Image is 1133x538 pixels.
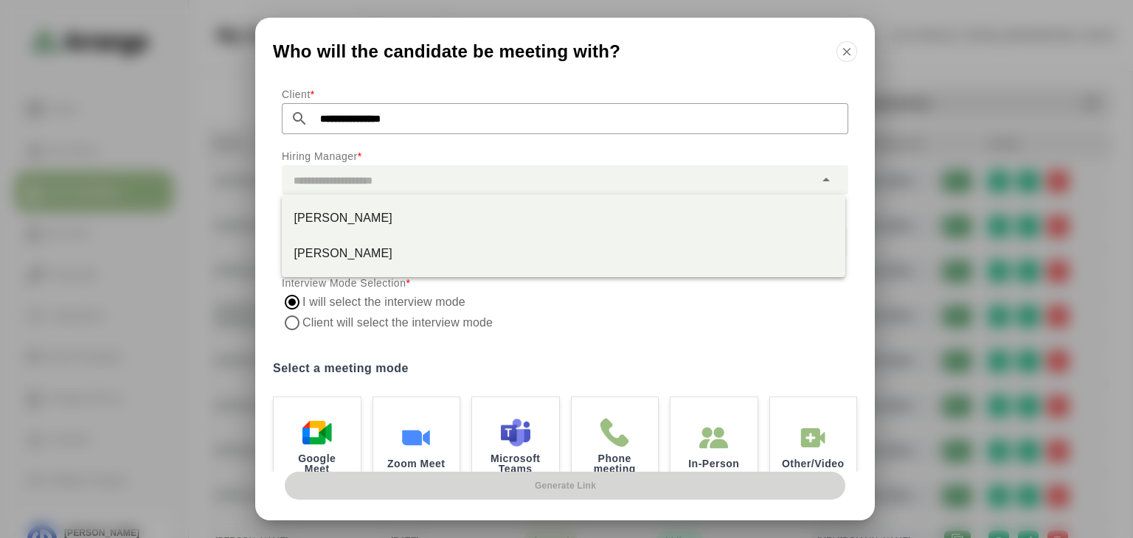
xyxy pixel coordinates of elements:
p: Hiring Manager [282,147,848,165]
label: Client will select the interview mode [302,312,496,333]
p: Phone meeting [583,453,647,474]
p: Interview Mode Selection [282,274,848,292]
img: In-Person [798,423,828,453]
img: Zoom Meet [401,423,431,453]
p: Google Meet [285,453,349,474]
label: I will select the interview mode [302,292,466,312]
img: Google Meet [302,418,332,447]
p: Other/Video [782,458,845,469]
p: Client [282,85,848,103]
span: Who will the candidate be meeting with? [273,43,620,60]
label: Select a meeting mode [273,358,857,379]
p: Zoom Meet [387,458,445,469]
img: Phone meeting [600,418,629,447]
div: [PERSON_NAME] [294,245,834,262]
img: In-Person [699,423,729,453]
div: [PERSON_NAME] [294,209,834,227]
img: Microsoft Teams [501,418,530,447]
p: In-Person [688,458,739,469]
p: Microsoft Teams [484,453,547,474]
